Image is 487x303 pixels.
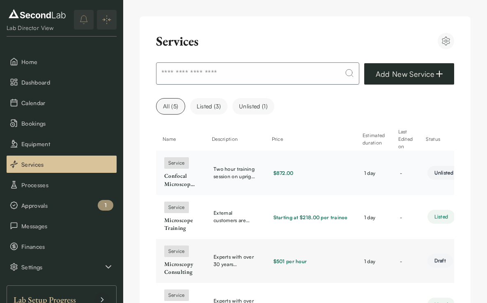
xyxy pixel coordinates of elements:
[273,214,348,220] span: Starting at $218.00 per trainee
[214,165,257,180] span: Two hour training session on upright (710) or inverted (880) confocal microscope system. $800 per...
[164,260,197,276] a: Microscopy Consulting
[214,253,257,268] span: Experts with over 30 years experience in light microscopy and sample preparation.
[164,289,189,301] div: service
[7,217,117,234] button: Messages
[164,202,189,213] div: service
[7,7,68,21] img: logo
[7,135,117,152] button: Equipment
[7,258,117,275] button: Settings
[265,128,356,151] th: Price
[364,63,454,85] button: Add New Service
[7,156,117,173] button: Services
[21,181,113,189] span: Processes
[427,210,455,224] div: Listed
[190,98,227,115] button: listed
[156,98,185,115] button: all
[364,214,376,220] span: 1 day
[7,176,117,193] button: Processes
[205,128,265,151] th: Description
[7,53,117,70] button: Home
[7,197,117,214] button: Approvals
[7,94,117,111] button: Calendar
[356,128,392,151] th: Estimated duration
[164,172,197,188] a: Confocal Microscopy Training, 710 or 880
[21,99,113,107] span: Calendar
[97,10,117,30] button: Expand/Collapse sidebar
[7,238,117,255] button: Finances
[273,258,307,264] span: $501 per hour
[156,33,199,49] h2: Services
[392,128,420,151] th: Last Edited on
[232,98,274,115] button: unlisted
[98,200,113,211] div: 1
[7,73,117,91] button: Dashboard
[156,128,205,151] th: Name
[400,214,402,220] span: -
[164,216,197,232] a: Microscope Training
[21,160,113,169] span: Services
[21,57,113,66] span: Home
[21,78,113,87] span: Dashboard
[21,201,113,210] span: Approvals
[21,263,103,271] span: Settings
[376,68,434,80] span: Add New Service
[74,10,94,30] button: notifications
[7,115,117,132] button: Bookings
[21,140,113,148] span: Equipment
[21,242,113,251] span: Finances
[21,222,113,230] span: Messages
[164,157,189,169] div: service
[364,258,376,264] span: 1 day
[7,24,68,32] div: Lab Director View
[164,246,189,257] div: service
[419,128,469,151] th: Status
[427,254,453,268] div: Draft
[427,166,460,180] div: Unlisted
[214,209,257,224] span: External customers are required to attend one-time, instrument-specific training to access and us...
[7,258,117,275] div: Settings sub items
[400,170,402,176] span: -
[273,170,294,176] span: $872.00
[400,258,402,264] span: -
[364,170,376,176] span: 1 day
[438,33,454,49] a: Service settings
[21,119,113,128] span: Bookings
